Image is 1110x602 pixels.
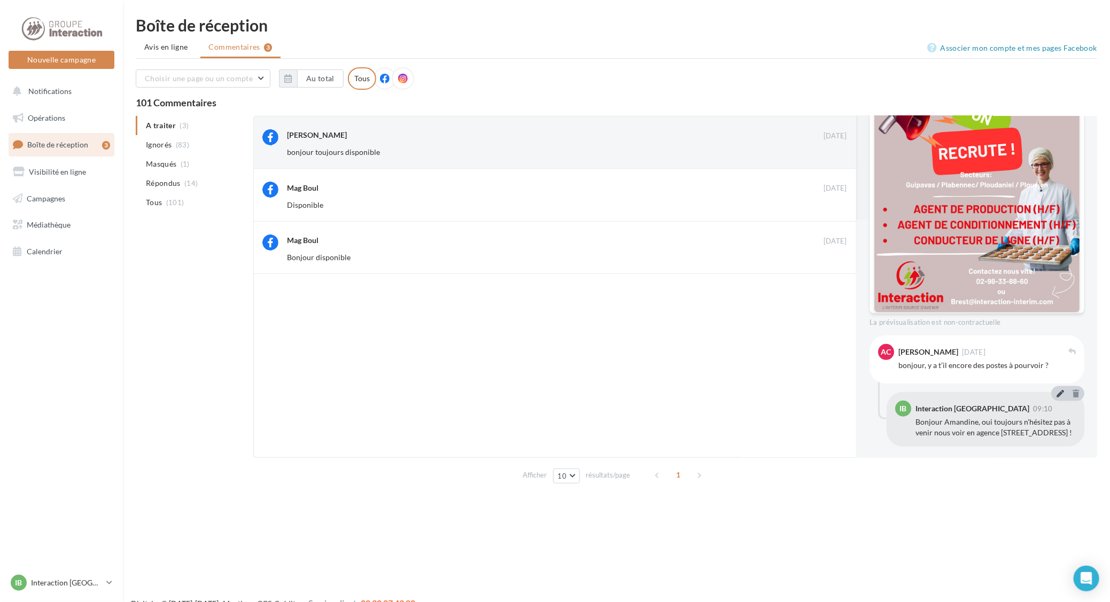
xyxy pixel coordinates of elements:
span: Tous [146,197,162,208]
button: 10 [553,468,580,483]
span: Notifications [28,87,72,96]
span: Masqués [146,159,176,169]
span: Visibilité en ligne [29,167,86,176]
button: Au total [297,69,344,88]
span: Choisir une page ou un compte [145,74,253,83]
button: Au total [279,69,344,88]
span: Bonjour disponible [287,253,351,262]
a: Associer mon compte et mes pages Facebook [928,42,1097,54]
a: Boîte de réception3 [6,133,117,156]
span: Opérations [28,113,65,122]
span: (83) [176,140,189,149]
a: Opérations [6,107,117,129]
p: Interaction [GEOGRAPHIC_DATA] [31,577,102,588]
span: IB [15,577,22,588]
span: Calendrier [27,247,63,256]
span: Boîte de réception [27,140,88,149]
div: La prévisualisation est non-contractuelle [870,314,1084,327]
div: Interaction [GEOGRAPHIC_DATA] [915,405,1029,412]
span: [DATE] [824,237,847,246]
a: Calendrier [6,240,117,263]
span: AC [881,347,891,357]
div: Open Intercom Messenger [1074,566,1099,591]
span: Répondus [146,178,181,189]
span: Disponible [287,200,323,209]
span: Bonjour Amandine, oui toujours n'hésitez pas à venir nous voir en agence [STREET_ADDRESS] ! [915,417,1072,437]
a: Campagnes [6,187,117,210]
div: [PERSON_NAME] [287,130,347,140]
span: (1) [181,160,190,168]
div: 101 Commentaires [136,98,1097,107]
span: 09:10 [1033,405,1053,412]
div: [PERSON_NAME] [898,348,958,356]
span: 10 [558,472,567,480]
a: Visibilité en ligne [6,161,117,183]
span: [DATE] [962,349,985,356]
div: Mag Boul [287,183,319,193]
span: 1 [670,466,687,483]
span: Afficher [523,470,547,480]
span: (14) [184,179,198,187]
div: bonjour, y a t’il encore des postes à pourvoir ? [898,360,1076,371]
span: Campagnes [27,193,65,202]
div: Tous [348,67,376,90]
div: 3 [102,141,110,150]
button: Notifications [6,80,112,103]
span: Ignorés [146,139,172,150]
span: (101) [166,198,184,207]
span: [DATE] [824,131,847,141]
span: résultats/page [586,470,630,480]
span: [DATE] [824,184,847,193]
button: Nouvelle campagne [9,51,114,69]
div: Mag Boul [287,235,319,246]
span: Avis en ligne [144,42,188,52]
span: bonjour toujours disponible [287,147,380,157]
button: Choisir une page ou un compte [136,69,270,88]
a: Médiathèque [6,214,117,236]
div: Boîte de réception [136,17,1097,33]
a: IB Interaction [GEOGRAPHIC_DATA] [9,573,114,593]
span: IB [900,403,907,414]
span: Médiathèque [27,220,71,229]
